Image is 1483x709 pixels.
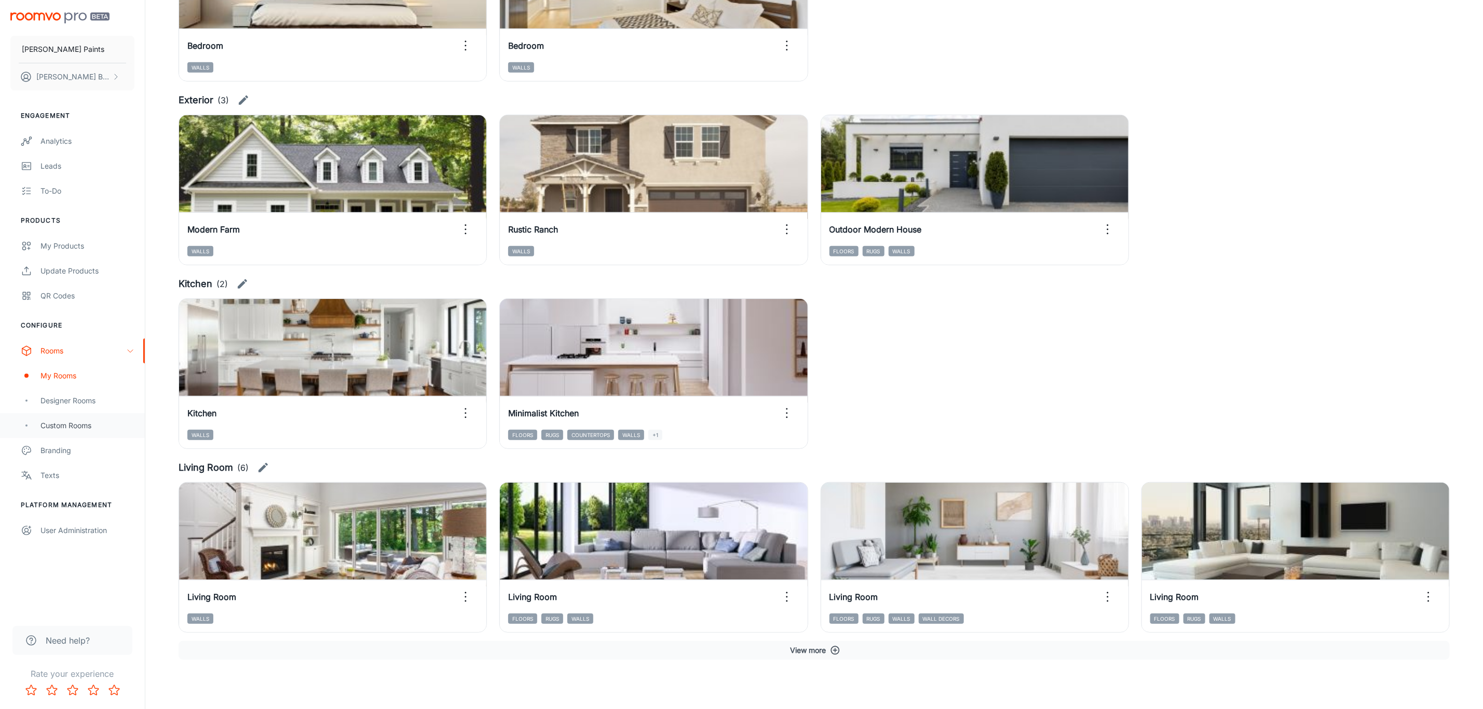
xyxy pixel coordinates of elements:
h6: Outdoor Modern House [829,223,922,236]
button: View more [179,641,1450,660]
span: Walls [187,430,213,440]
span: Rugs [541,613,563,624]
div: Texts [40,470,134,481]
span: Rugs [1183,613,1205,624]
div: My Rooms [40,370,134,381]
div: Leads [40,160,134,172]
div: Custom Rooms [40,420,134,431]
div: Analytics [40,135,134,147]
h6: Living Room [508,591,557,603]
button: Rate 1 star [21,680,42,701]
h6: Kitchen [187,407,216,419]
p: (6) [237,461,249,474]
span: Floors [829,613,859,624]
span: Walls [1209,613,1235,624]
span: Rugs [541,430,563,440]
span: Walls [508,246,534,256]
span: Rugs [863,613,885,624]
span: Walls [508,62,534,73]
div: To-do [40,185,134,197]
span: Walls [618,430,644,440]
button: [PERSON_NAME] Paints [10,36,134,63]
h6: Bedroom [508,39,544,52]
span: Floors [1150,613,1179,624]
span: Walls [187,62,213,73]
h6: Living Room [829,591,878,603]
div: My Products [40,240,134,252]
span: Floors [829,246,859,256]
div: Rooms [40,345,126,357]
h6: Living Room [1150,591,1199,603]
p: [PERSON_NAME] Paints [22,44,104,55]
span: Countertops [567,430,614,440]
div: Update Products [40,265,134,277]
h6: Modern Farm [187,223,240,236]
h6: Living Room [179,460,233,475]
button: [PERSON_NAME] Broglia [10,63,134,90]
span: Floors [508,430,537,440]
span: Walls [187,613,213,624]
p: [PERSON_NAME] Broglia [36,71,110,83]
span: Wall Decors [919,613,964,624]
p: (2) [216,278,228,290]
h6: Rustic Ranch [508,223,558,236]
span: Walls [889,246,915,256]
button: Rate 5 star [104,680,125,701]
img: Roomvo PRO Beta [10,12,110,23]
span: +1 [648,430,662,440]
h6: Living Room [187,591,236,603]
div: Branding [40,445,134,456]
span: Floors [508,613,537,624]
div: QR Codes [40,290,134,302]
h6: Kitchen [179,277,212,291]
span: Walls [889,613,915,624]
h6: Minimalist Kitchen [508,407,579,419]
p: (3) [217,94,229,106]
p: Rate your experience [8,667,137,680]
span: Rugs [863,246,885,256]
span: Walls [567,613,593,624]
div: Designer Rooms [40,395,134,406]
h6: Bedroom [187,39,223,52]
span: Need help? [46,634,90,647]
button: Rate 2 star [42,680,62,701]
span: Walls [187,246,213,256]
div: User Administration [40,525,134,536]
button: Rate 4 star [83,680,104,701]
h6: Exterior [179,93,213,107]
button: Rate 3 star [62,680,83,701]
